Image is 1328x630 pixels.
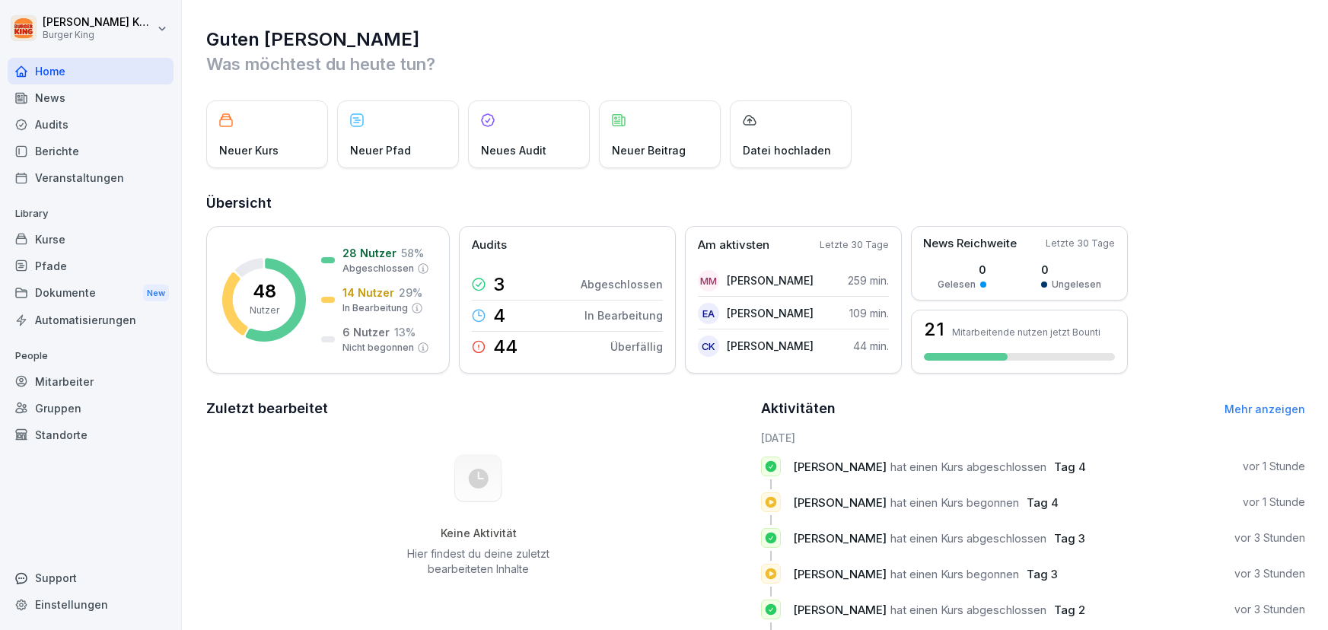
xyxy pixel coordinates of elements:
[793,460,887,474] span: [PERSON_NAME]
[402,546,556,577] p: Hier findest du deine zuletzt bearbeiteten Inhalte
[938,262,986,278] p: 0
[793,495,887,510] span: [PERSON_NAME]
[493,307,505,325] p: 4
[342,341,414,355] p: Nicht begonnen
[890,531,1046,546] span: hat einen Kurs abgeschlossen
[401,245,424,261] p: 58 %
[8,368,174,395] a: Mitarbeiter
[923,235,1017,253] p: News Reichweite
[8,226,174,253] a: Kurse
[848,272,889,288] p: 259 min.
[1054,603,1085,617] span: Tag 2
[938,278,976,291] p: Gelesen
[350,142,411,158] p: Neuer Pfad
[8,164,174,191] a: Veranstaltungen
[1027,567,1058,581] span: Tag 3
[8,202,174,226] p: Library
[1234,530,1305,546] p: vor 3 Stunden
[43,30,154,40] p: Burger King
[1243,495,1305,510] p: vor 1 Stunde
[584,307,663,323] p: In Bearbeitung
[727,338,814,354] p: [PERSON_NAME]
[342,245,396,261] p: 28 Nutzer
[8,395,174,422] a: Gruppen
[493,338,518,356] p: 44
[43,16,154,29] p: [PERSON_NAME] Karius
[342,301,408,315] p: In Bearbeitung
[853,338,889,354] p: 44 min.
[1052,278,1101,291] p: Ungelesen
[952,326,1100,338] p: Mitarbeitende nutzen jetzt Bounti
[612,142,686,158] p: Neuer Beitrag
[8,307,174,333] a: Automatisierungen
[1046,237,1115,250] p: Letzte 30 Tage
[250,304,279,317] p: Nutzer
[219,142,279,158] p: Neuer Kurs
[8,58,174,84] a: Home
[399,285,422,301] p: 29 %
[402,527,556,540] h5: Keine Aktivität
[8,279,174,307] a: DokumenteNew
[342,324,390,340] p: 6 Nutzer
[820,238,889,252] p: Letzte 30 Tage
[793,531,887,546] span: [PERSON_NAME]
[698,237,769,254] p: Am aktivsten
[8,344,174,368] p: People
[8,111,174,138] a: Audits
[1234,566,1305,581] p: vor 3 Stunden
[253,282,276,301] p: 48
[472,237,507,254] p: Audits
[1224,402,1305,415] a: Mehr anzeigen
[8,591,174,618] a: Einstellungen
[1054,460,1086,474] span: Tag 4
[793,603,887,617] span: [PERSON_NAME]
[342,262,414,275] p: Abgeschlossen
[698,303,719,324] div: EA
[849,305,889,321] p: 109 min.
[8,565,174,591] div: Support
[727,305,814,321] p: [PERSON_NAME]
[1027,495,1059,510] span: Tag 4
[8,138,174,164] a: Berichte
[698,270,719,291] div: MM
[610,339,663,355] p: Überfällig
[206,27,1305,52] h1: Guten [PERSON_NAME]
[761,398,836,419] h2: Aktivitäten
[1234,602,1305,617] p: vor 3 Stunden
[1243,459,1305,474] p: vor 1 Stunde
[761,430,1305,446] h6: [DATE]
[493,275,505,294] p: 3
[394,324,416,340] p: 13 %
[890,495,1019,510] span: hat einen Kurs begonnen
[890,603,1046,617] span: hat einen Kurs abgeschlossen
[143,285,169,302] div: New
[481,142,546,158] p: Neues Audit
[206,398,750,419] h2: Zuletzt bearbeitet
[206,192,1305,214] h2: Übersicht
[8,253,174,279] a: Pfade
[727,272,814,288] p: [PERSON_NAME]
[206,52,1305,76] p: Was möchtest du heute tun?
[8,84,174,111] a: News
[743,142,831,158] p: Datei hochladen
[890,460,1046,474] span: hat einen Kurs abgeschlossen
[342,285,394,301] p: 14 Nutzer
[890,567,1019,581] span: hat einen Kurs begonnen
[793,567,887,581] span: [PERSON_NAME]
[924,320,944,339] h3: 21
[698,336,719,357] div: CK
[8,422,174,448] a: Standorte
[8,279,174,307] div: Dokumente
